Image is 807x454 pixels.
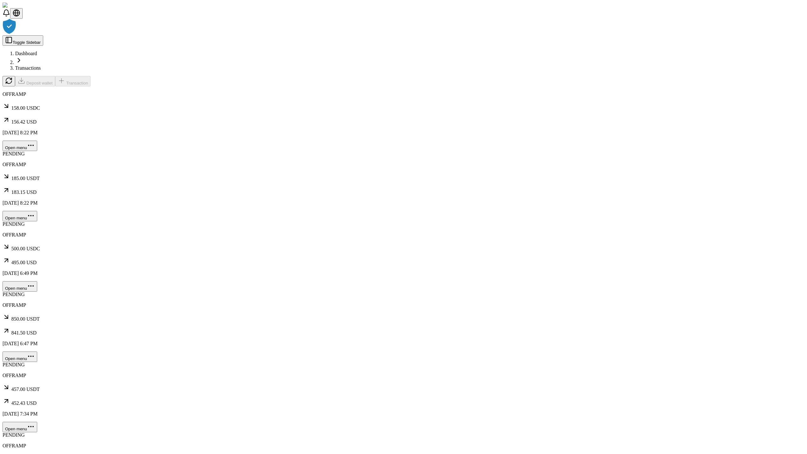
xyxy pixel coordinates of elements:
p: 500.00 USDC [3,243,804,252]
button: Open menu [3,141,37,151]
p: OFFRAMP [3,373,804,378]
p: 495.00 USD [3,257,804,265]
span: Open menu [5,427,27,431]
span: Open menu [5,145,27,150]
p: 156.42 USD [3,116,804,125]
div: PENDING [3,151,804,157]
span: Open menu [5,286,27,291]
p: [DATE] 7:34 PM [3,411,804,417]
div: PENDING [3,432,804,438]
p: OFFRAMP [3,91,804,97]
button: Toggle Sidebar [3,35,43,46]
button: Open menu [3,281,37,292]
p: 457.00 USDT [3,383,804,392]
img: ShieldPay Logo [3,3,40,8]
p: 185.00 USDT [3,172,804,181]
nav: breadcrumb [3,51,804,71]
p: OFFRAMP [3,232,804,238]
p: [DATE] 6:47 PM [3,341,804,346]
button: Open menu [3,352,37,362]
span: Open menu [5,356,27,361]
span: Deposit wallet [26,81,53,85]
a: Dashboard [15,51,37,56]
div: PENDING [3,362,804,368]
p: 850.00 USDT [3,313,804,322]
p: [DATE] 6:49 PM [3,271,804,276]
p: 452.43 USD [3,397,804,406]
span: Transaction [66,81,88,85]
span: Open menu [5,216,27,220]
p: 841.50 USD [3,327,804,336]
p: [DATE] 8:22 PM [3,200,804,206]
a: Transactions [15,65,41,71]
p: [DATE] 8:22 PM [3,130,804,136]
p: 158.00 USDC [3,102,804,111]
div: PENDING [3,292,804,297]
p: OFFRAMP [3,302,804,308]
p: OFFRAMP [3,443,804,449]
button: Transaction [55,76,91,86]
button: Open menu [3,211,37,221]
button: Open menu [3,422,37,432]
div: PENDING [3,221,804,227]
button: Deposit wallet [15,76,55,86]
p: 183.15 USD [3,186,804,195]
p: OFFRAMP [3,162,804,167]
span: Toggle Sidebar [13,40,41,45]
